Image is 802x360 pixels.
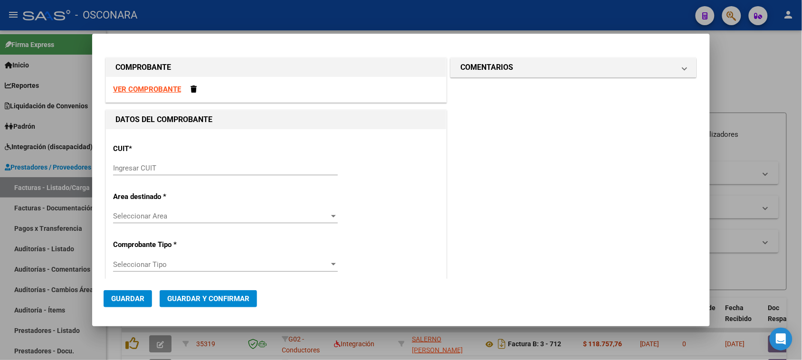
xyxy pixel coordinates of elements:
[113,85,181,94] a: VER COMPROBANTE
[160,290,257,307] button: Guardar y Confirmar
[113,143,211,154] p: CUIT
[113,191,211,202] p: Area destinado *
[111,294,144,303] span: Guardar
[113,212,329,220] span: Seleccionar Area
[115,63,171,72] strong: COMPROBANTE
[460,62,513,73] h1: COMENTARIOS
[770,328,792,351] div: Open Intercom Messenger
[113,239,211,250] p: Comprobante Tipo *
[167,294,249,303] span: Guardar y Confirmar
[451,58,696,77] mat-expansion-panel-header: COMENTARIOS
[115,115,212,124] strong: DATOS DEL COMPROBANTE
[104,290,152,307] button: Guardar
[113,260,329,269] span: Seleccionar Tipo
